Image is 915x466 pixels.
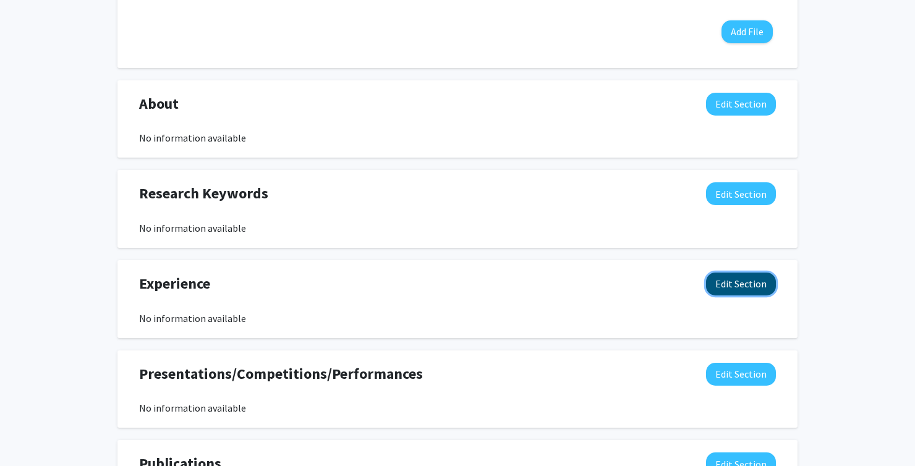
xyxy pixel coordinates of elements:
div: No information available [139,400,776,415]
button: Edit About [706,93,776,116]
button: Edit Experience [706,273,776,295]
div: No information available [139,311,776,326]
div: No information available [139,130,776,145]
span: Presentations/Competitions/Performances [139,363,423,385]
div: No information available [139,221,776,235]
iframe: Chat [9,410,53,457]
button: Edit Presentations/Competitions/Performances [706,363,776,386]
button: Edit Research Keywords [706,182,776,205]
button: Add File [721,20,773,43]
span: Research Keywords [139,182,268,205]
span: About [139,93,179,115]
span: Experience [139,273,210,295]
